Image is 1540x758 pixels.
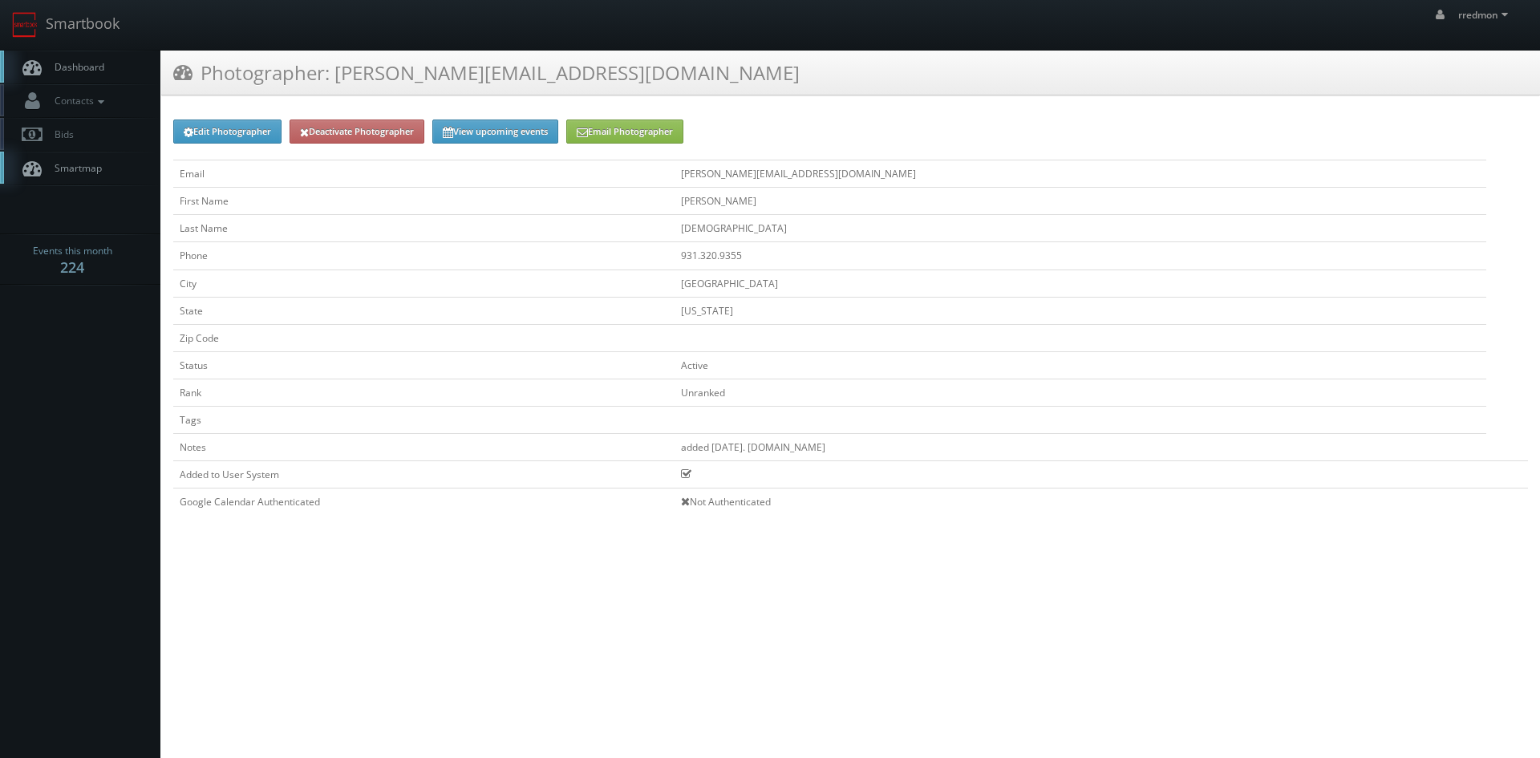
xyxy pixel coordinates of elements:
[173,160,675,188] td: Email
[47,128,74,141] span: Bids
[675,379,1485,407] td: Unranked
[675,297,1485,324] td: [US_STATE]
[47,60,104,74] span: Dashboard
[173,297,675,324] td: State
[1458,8,1513,22] span: rredmon
[173,188,675,215] td: First Name
[173,270,675,297] td: City
[675,352,1485,379] td: Active
[432,120,558,144] a: View upcoming events
[173,215,675,242] td: Last Name
[675,215,1485,242] td: [DEMOGRAPHIC_DATA]
[173,488,675,516] td: Google Calendar Authenticated
[675,488,1485,516] td: Not Authenticated
[675,188,1485,215] td: [PERSON_NAME]
[173,120,282,144] a: Edit Photographer
[173,324,675,351] td: Zip Code
[173,407,675,434] td: Tags
[173,461,675,488] td: Added to User System
[675,160,1485,188] td: [PERSON_NAME][EMAIL_ADDRESS][DOMAIN_NAME]
[173,433,675,460] td: Notes
[60,257,84,277] strong: 224
[675,433,1485,460] td: added [DATE]. [DOMAIN_NAME]
[173,242,675,270] td: Phone
[675,270,1485,297] td: [GEOGRAPHIC_DATA]
[173,59,800,87] h3: Photographer: [PERSON_NAME][EMAIL_ADDRESS][DOMAIN_NAME]
[566,120,683,144] a: Email Photographer
[33,243,112,259] span: Events this month
[173,379,675,407] td: Rank
[173,352,675,379] td: Status
[47,161,102,175] span: Smartmap
[675,242,1485,270] td: 931.320.9355
[290,120,424,144] a: Deactivate Photographer
[47,94,108,107] span: Contacts
[12,12,38,38] img: smartbook-logo.png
